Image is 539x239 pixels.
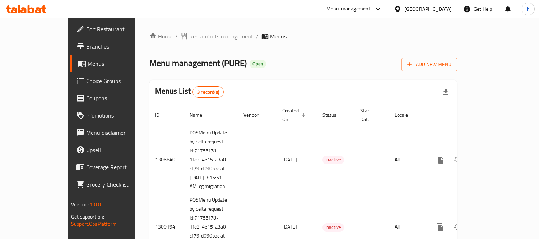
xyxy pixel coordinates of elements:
div: Inactive [322,223,344,232]
span: Created On [282,106,308,124]
span: Menu disclaimer [86,128,152,137]
span: Inactive [322,223,344,231]
button: Change Status [449,151,466,168]
a: Menus [70,55,158,72]
td: 1306640 [149,126,184,193]
span: Status [322,111,346,119]
span: Start Date [360,106,380,124]
span: Menu management ( PURE ) [149,55,247,71]
a: Grocery Checklist [70,176,158,193]
h2: Menus List [155,86,224,98]
span: Upsell [86,146,152,154]
div: Open [250,60,266,68]
a: Choice Groups [70,72,158,89]
span: Restaurants management [189,32,253,41]
span: Open [250,61,266,67]
span: Coverage Report [86,163,152,171]
span: 1.0.0 [90,200,101,209]
span: 3 record(s) [193,89,223,96]
li: / [175,32,178,41]
span: Promotions [86,111,152,120]
span: h [527,5,530,13]
span: Locale [395,111,417,119]
a: Promotions [70,107,158,124]
div: Menu-management [326,5,371,13]
span: [DATE] [282,222,297,231]
td: POSMenu Update by delta request Id:71755f78-1fe2-4e15-a3a0-cf79fd090bac at [DATE] 3:15:51 AM-cg m... [184,126,238,193]
span: Menus [270,32,287,41]
li: / [256,32,259,41]
span: Choice Groups [86,77,152,85]
nav: breadcrumb [149,32,457,41]
a: Coupons [70,89,158,107]
span: Version: [71,200,89,209]
div: Total records count [192,86,224,98]
span: Grocery Checklist [86,180,152,189]
td: - [354,126,389,193]
button: Change Status [449,219,466,236]
div: Export file [437,83,454,101]
span: Branches [86,42,152,51]
span: Add New Menu [407,60,451,69]
a: Restaurants management [181,32,253,41]
span: Coupons [86,94,152,102]
a: Coverage Report [70,158,158,176]
a: Branches [70,38,158,55]
span: Name [190,111,212,119]
span: Get support on: [71,212,104,221]
div: [GEOGRAPHIC_DATA] [404,5,452,13]
span: Inactive [322,156,344,164]
a: Menu disclaimer [70,124,158,141]
span: Edit Restaurant [86,25,152,33]
button: Add New Menu [401,58,457,71]
td: All [389,126,426,193]
a: Support.OpsPlatform [71,219,117,229]
a: Home [149,32,172,41]
th: Actions [426,104,506,126]
span: Menus [88,59,152,68]
span: ID [155,111,169,119]
span: [DATE] [282,155,297,164]
a: Upsell [70,141,158,158]
span: Vendor [243,111,268,119]
button: more [432,151,449,168]
button: more [432,219,449,236]
a: Edit Restaurant [70,20,158,38]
